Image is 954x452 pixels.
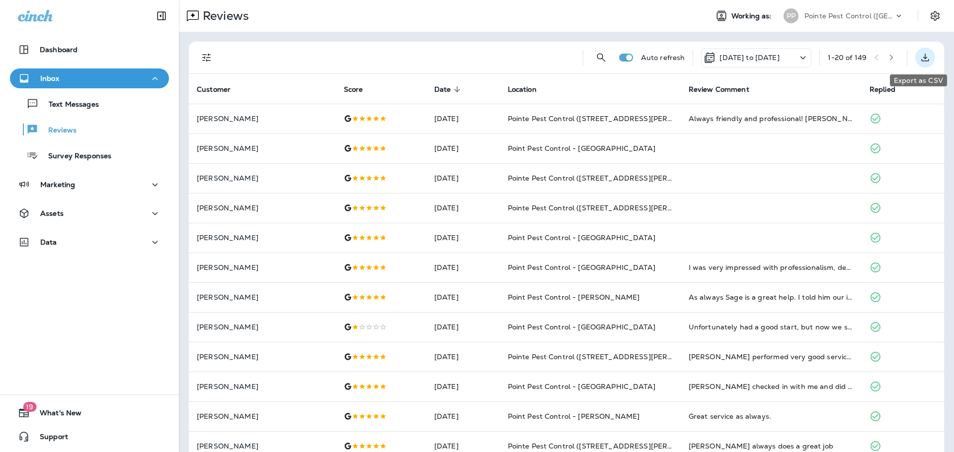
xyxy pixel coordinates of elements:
div: I was very impressed with professionalism, details and follow through with Pointe. Sage the tech ... [689,262,854,272]
div: Always friendly and professional! Dan like everyone with Point Pest Control was excellent! Thank ... [689,114,854,124]
button: Inbox [10,68,169,88]
td: [DATE] [426,223,500,253]
p: Assets [40,209,64,217]
span: Customer [197,85,243,94]
p: Auto refresh [641,54,685,62]
button: Filters [197,48,217,67]
span: Review Comment [689,85,749,94]
p: [PERSON_NAME] [197,323,328,331]
span: Support [30,433,68,445]
button: Search Reviews [591,48,611,67]
p: [PERSON_NAME] [197,412,328,420]
p: [PERSON_NAME] [197,115,328,123]
div: 1 - 20 of 149 [828,54,867,62]
div: Export as CSV [890,74,947,86]
td: [DATE] [426,253,500,282]
button: Reviews [10,119,169,140]
span: Point Pest Control - [GEOGRAPHIC_DATA] [508,323,655,331]
div: As always Sage is a great help. I told him our issues and he went to work addressing all the issu... [689,292,854,302]
button: Dashboard [10,40,169,60]
p: Inbox [40,74,59,82]
p: [PERSON_NAME] [197,293,328,301]
td: [DATE] [426,372,500,401]
span: Pointe Pest Control ([STREET_ADDRESS][PERSON_NAME] ) [508,352,717,361]
td: [DATE] [426,401,500,431]
div: Eddy performed very good service, I am very happy the way he took care. [689,352,854,362]
span: Point Pest Control - [GEOGRAPHIC_DATA] [508,263,655,272]
td: [DATE] [426,342,500,372]
span: Point Pest Control - [PERSON_NAME] [508,293,640,302]
button: Assets [10,203,169,223]
button: Support [10,427,169,447]
td: [DATE] [426,163,500,193]
span: Review Comment [689,85,762,94]
p: Reviews [38,126,77,135]
p: Reviews [199,8,249,23]
span: Point Pest Control - [GEOGRAPHIC_DATA] [508,382,655,391]
span: Replied [870,85,908,94]
button: Text Messages [10,93,169,114]
span: Pointe Pest Control ([STREET_ADDRESS][PERSON_NAME] ) [508,203,717,212]
button: 19What's New [10,403,169,423]
p: [DATE] to [DATE] [719,54,779,62]
div: Matthew checked in with me and did a thourough job of clearing webs and sprinkling granules aroun... [689,382,854,391]
button: Settings [926,7,944,25]
span: Customer [197,85,231,94]
span: What's New [30,409,81,421]
span: Replied [870,85,895,94]
p: [PERSON_NAME] [197,234,328,242]
div: Kevin Williams always does a great job [689,441,854,451]
span: Pointe Pest Control ([STREET_ADDRESS][PERSON_NAME] ) [508,114,717,123]
p: Text Messages [39,100,99,110]
span: Pointe Pest Control ([STREET_ADDRESS][PERSON_NAME] ) [508,442,717,451]
p: Pointe Pest Control ([GEOGRAPHIC_DATA]) [804,12,894,20]
button: Survey Responses [10,145,169,166]
span: Working as: [731,12,774,20]
p: [PERSON_NAME] [197,442,328,450]
p: Survey Responses [38,152,111,161]
p: [PERSON_NAME] [197,263,328,271]
span: Date [434,85,464,94]
p: [PERSON_NAME] [197,353,328,361]
p: [PERSON_NAME] [197,383,328,390]
button: Data [10,232,169,252]
span: Pointe Pest Control ([STREET_ADDRESS][PERSON_NAME] ) [508,174,717,183]
button: Marketing [10,175,169,194]
span: Point Pest Control - [GEOGRAPHIC_DATA] [508,144,655,153]
p: Data [40,238,57,246]
span: Location [508,85,537,94]
div: Unfortunately had a good start, but now we signed a year long contract, and were told we shouldn'... [689,322,854,332]
td: [DATE] [426,104,500,133]
p: Dashboard [40,46,78,54]
span: Score [344,85,363,94]
span: Point Pest Control - [GEOGRAPHIC_DATA] [508,233,655,242]
p: [PERSON_NAME] [197,204,328,212]
p: Marketing [40,181,75,189]
div: Great service as always. [689,411,854,421]
span: Point Pest Control - [PERSON_NAME] [508,412,640,421]
p: [PERSON_NAME] [197,144,328,152]
td: [DATE] [426,193,500,223]
td: [DATE] [426,282,500,312]
span: 19 [23,402,36,412]
button: Export as CSV [915,48,935,67]
span: Location [508,85,550,94]
div: PP [784,8,798,23]
td: [DATE] [426,133,500,163]
button: Collapse Sidebar [148,6,175,26]
td: [DATE] [426,312,500,342]
p: [PERSON_NAME] [197,174,328,182]
span: Date [434,85,451,94]
span: Score [344,85,376,94]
